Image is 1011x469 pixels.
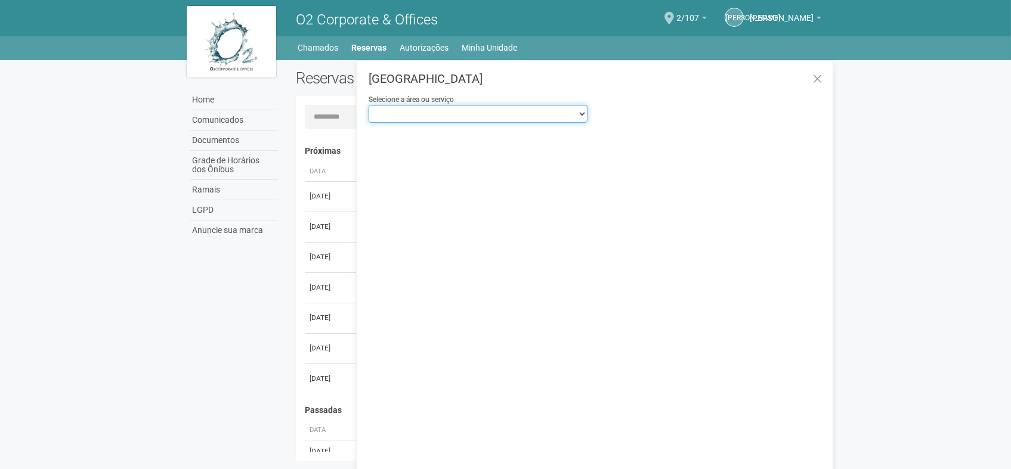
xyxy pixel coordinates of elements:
h4: Passadas [305,406,816,415]
a: Home [190,90,278,110]
h4: Próximas [305,147,816,156]
td: Sala de Reunião Interna 1 Bloco 2 (até 30 pessoas) [353,303,697,333]
th: Data [305,162,353,182]
a: Minha Unidade [462,39,518,56]
a: Autorizações [400,39,449,56]
a: Chamados [298,39,339,56]
td: Sala de Reunião Externa 3A (até 8 pessoas) [353,440,697,462]
a: Comunicados [190,110,278,131]
span: O2 Corporate & Offices [296,11,438,28]
td: [DATE] [305,272,353,303]
a: Ramais [190,180,278,200]
a: [PERSON_NAME] [725,8,744,27]
td: [DATE] [305,333,353,364]
img: logo.jpg [187,6,276,77]
td: Sala de Reunião Interna 1 Bloco 2 (até 30 pessoas) [353,364,697,394]
td: Sala de Reunião Interna 1 Bloco 2 (até 30 pessoas) [353,212,697,242]
td: Sala de Reunião Interna 1 Bloco 2 (até 30 pessoas) [353,272,697,303]
a: [PERSON_NAME] [750,15,821,24]
th: Área ou Serviço [353,162,697,182]
td: Sala de Reunião Interna 1 Bloco 2 (até 30 pessoas) [353,181,697,212]
h3: [GEOGRAPHIC_DATA] [369,73,824,85]
a: Grade de Horários dos Ônibus [190,151,278,180]
a: Anuncie sua marca [190,220,278,240]
a: Reservas [352,39,387,56]
span: Juliana Oliveira [750,2,814,23]
a: Documentos [190,131,278,151]
th: Data [305,421,353,440]
td: [DATE] [305,181,353,212]
td: [DATE] [305,212,353,242]
label: Selecione a área ou serviço [369,94,454,105]
td: [DATE] [305,242,353,272]
span: 2/107 [676,2,699,23]
td: [DATE] [305,303,353,333]
h2: Reservas [296,69,551,87]
td: [DATE] [305,364,353,394]
td: Sala de Reunião Interna 1 Bloco 2 (até 30 pessoas) [353,333,697,364]
td: Sala de Reunião Interna 2 Bloco 2 (até 30 pessoas) [353,242,697,272]
th: Área ou Serviço [353,421,697,440]
a: LGPD [190,200,278,220]
a: 2/107 [676,15,707,24]
td: [DATE] [305,440,353,462]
